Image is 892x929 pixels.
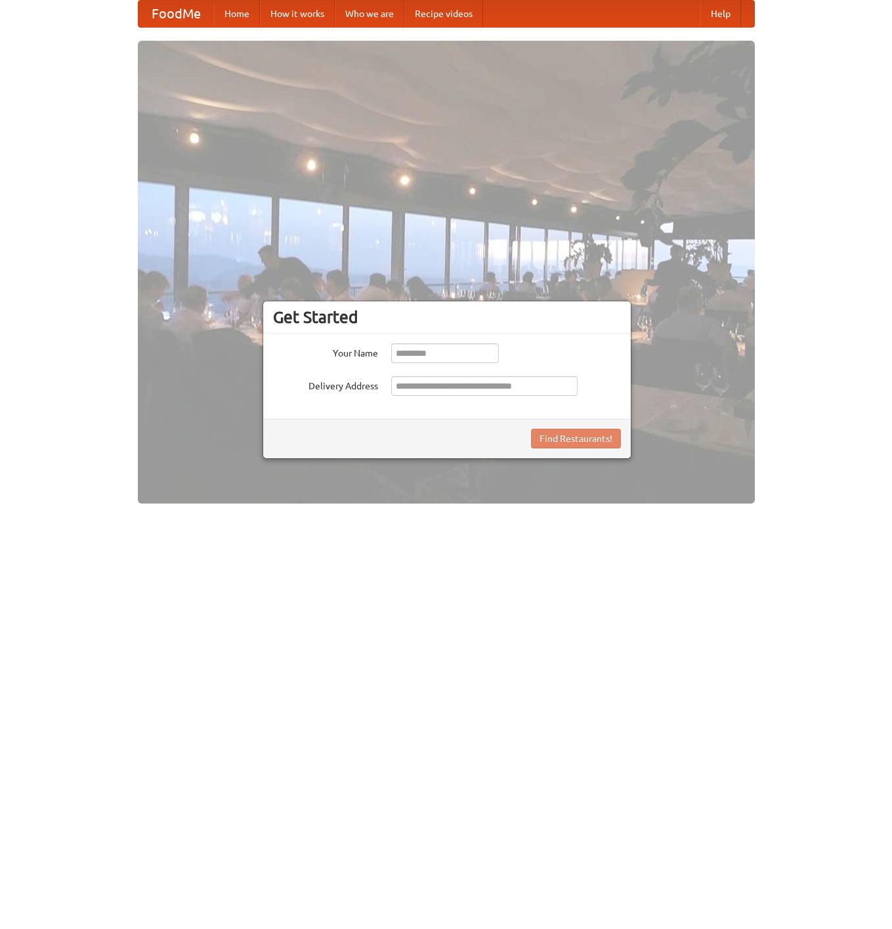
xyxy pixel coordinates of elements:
[273,376,378,393] label: Delivery Address
[273,343,378,360] label: Your Name
[273,307,621,327] h3: Get Started
[214,1,260,27] a: Home
[404,1,483,27] a: Recipe videos
[138,1,214,27] a: FoodMe
[260,1,335,27] a: How it works
[335,1,404,27] a: Who we are
[700,1,741,27] a: Help
[531,429,621,448] button: Find Restaurants!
